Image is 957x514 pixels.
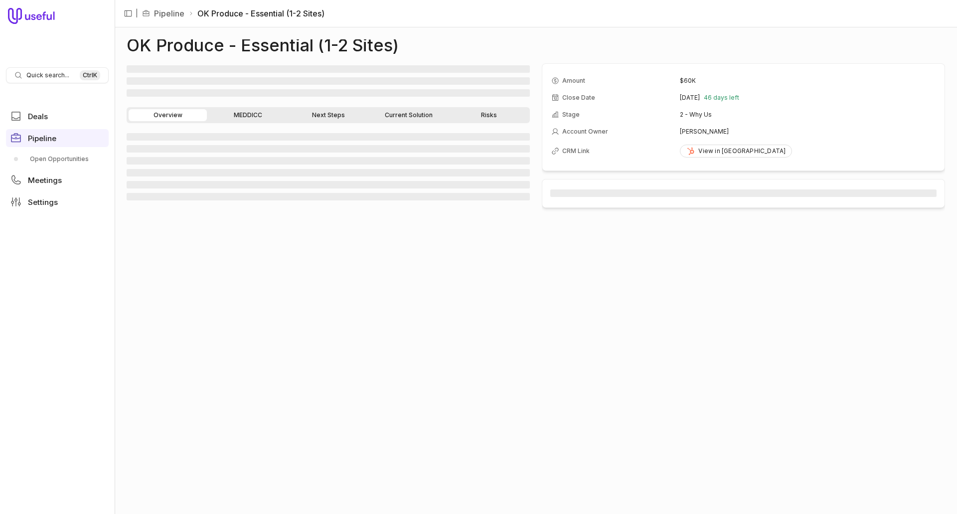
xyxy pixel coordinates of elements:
[6,171,109,189] a: Meetings
[28,135,56,142] span: Pipeline
[562,77,585,85] span: Amount
[127,89,530,97] span: ‌
[209,109,287,121] a: MEDDICC
[6,129,109,147] a: Pipeline
[188,7,324,19] li: OK Produce - Essential (1-2 Sites)
[6,193,109,211] a: Settings
[369,109,448,121] a: Current Solution
[28,198,58,206] span: Settings
[127,39,399,51] h1: OK Produce - Essential (1-2 Sites)
[121,6,136,21] button: Collapse sidebar
[550,189,937,197] span: ‌
[704,94,739,102] span: 46 days left
[80,70,100,80] kbd: Ctrl K
[127,65,530,73] span: ‌
[127,157,530,165] span: ‌
[127,193,530,200] span: ‌
[6,151,109,167] a: Open Opportunities
[154,7,184,19] a: Pipeline
[680,124,936,140] td: [PERSON_NAME]
[6,107,109,125] a: Deals
[686,147,786,155] div: View in [GEOGRAPHIC_DATA]
[28,176,62,184] span: Meetings
[6,151,109,167] div: Pipeline submenu
[127,169,530,176] span: ‌
[127,133,530,141] span: ‌
[680,145,792,158] a: View in [GEOGRAPHIC_DATA]
[680,107,936,123] td: 2 - Why Us
[28,113,48,120] span: Deals
[562,147,590,155] span: CRM Link
[680,73,936,89] td: $60K
[26,71,69,79] span: Quick search...
[127,77,530,85] span: ‌
[127,181,530,188] span: ‌
[562,94,595,102] span: Close Date
[562,111,580,119] span: Stage
[562,128,608,136] span: Account Owner
[450,109,528,121] a: Risks
[136,7,138,19] span: |
[289,109,367,121] a: Next Steps
[680,94,700,102] time: [DATE]
[127,145,530,153] span: ‌
[129,109,207,121] a: Overview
